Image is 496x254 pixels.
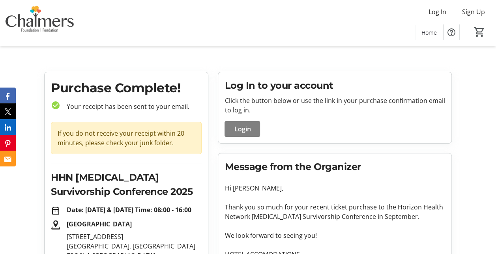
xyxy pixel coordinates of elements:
[234,124,251,134] span: Login
[225,78,445,93] h2: Log In to your account
[51,170,202,199] h2: HHN [MEDICAL_DATA] Survivorship Conference 2025
[225,183,445,193] p: Hi [PERSON_NAME],
[421,28,437,37] span: Home
[462,7,485,17] span: Sign Up
[429,7,446,17] span: Log In
[225,121,260,137] button: Login
[225,231,445,240] p: We look forward to seeing you!
[60,102,202,111] p: Your receipt has been sent to your email.
[472,25,487,39] button: Cart
[67,220,132,228] strong: [GEOGRAPHIC_DATA]
[225,202,445,221] p: Thank you so much for your recent ticket purchase to the Horizon Health Network [MEDICAL_DATA] Su...
[51,122,202,154] div: If you do not receive your receipt within 20 minutes, please check your junk folder.
[5,3,75,43] img: Chalmers Foundation's Logo
[51,206,60,215] mat-icon: date_range
[225,160,445,174] h2: Message from the Organizer
[422,6,453,18] button: Log In
[456,6,491,18] button: Sign Up
[444,24,459,40] button: Help
[51,78,202,97] h1: Purchase Complete!
[67,205,191,214] strong: Date: [DATE] & [DATE] Time: 08:00 - 16:00
[51,101,60,110] mat-icon: check_circle
[225,96,445,115] p: Click the button below or use the link in your purchase confirmation email to log in.
[415,25,443,40] a: Home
